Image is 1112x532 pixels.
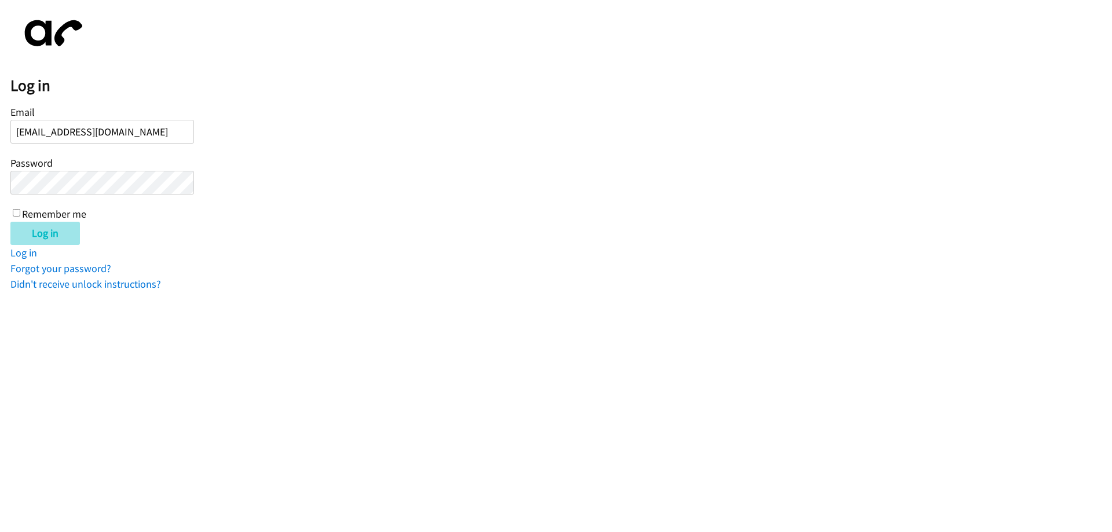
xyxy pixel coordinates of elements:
h2: Log in [10,76,1112,96]
label: Remember me [22,207,86,221]
label: Email [10,105,35,119]
input: Log in [10,222,80,245]
img: aphone-8a226864a2ddd6a5e75d1ebefc011f4aa8f32683c2d82f3fb0802fe031f96514.svg [10,10,92,56]
a: Log in [10,246,37,259]
label: Password [10,156,53,170]
a: Didn't receive unlock instructions? [10,277,161,291]
a: Forgot your password? [10,262,111,275]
